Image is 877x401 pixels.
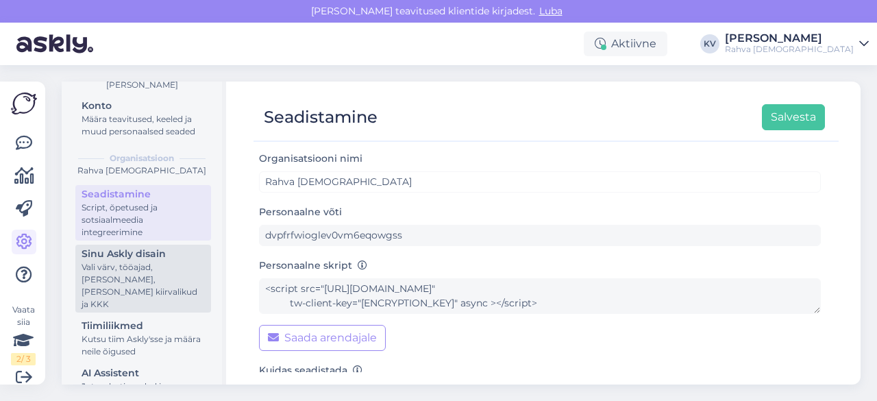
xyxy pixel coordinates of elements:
[82,187,205,202] div: Seadistamine
[762,104,825,130] button: Salvesta
[264,104,378,130] div: Seadistamine
[700,34,719,53] div: KV
[259,205,342,219] label: Personaalne võti
[82,261,205,311] div: Vali värv, tööajad, [PERSON_NAME], [PERSON_NAME] kiirvalikud ja KKK
[259,171,821,193] input: ABC Corporation
[725,33,854,44] div: [PERSON_NAME]
[259,151,368,166] label: Organisatsiooni nimi
[11,93,37,114] img: Askly Logo
[82,366,205,380] div: AI Assistent
[82,319,205,333] div: Tiimiliikmed
[82,99,205,113] div: Konto
[75,185,211,241] a: SeadistamineScript, õpetused ja sotsiaalmeedia integreerimine
[259,258,367,273] label: Personaalne skript
[82,247,205,261] div: Sinu Askly disain
[82,202,205,239] div: Script, õpetused ja sotsiaalmeedia integreerimine
[73,79,211,91] div: [PERSON_NAME]
[725,33,869,55] a: [PERSON_NAME]Rahva [DEMOGRAPHIC_DATA]
[725,44,854,55] div: Rahva [DEMOGRAPHIC_DATA]
[82,113,205,138] div: Määra teavitused, keeled ja muud personaalsed seaded
[82,333,205,358] div: Kutsu tiim Askly'sse ja määra neile õigused
[11,304,36,365] div: Vaata siia
[535,5,567,17] span: Luba
[110,152,174,165] b: Organisatsioon
[75,245,211,313] a: Sinu Askly disainVali värv, tööajad, [PERSON_NAME], [PERSON_NAME] kiirvalikud ja KKK
[259,363,362,378] label: Kuidas seadistada
[584,32,667,56] div: Aktiivne
[75,97,211,140] a: KontoMäära teavitused, keeled ja muud personaalsed seaded
[11,353,36,365] div: 2 / 3
[259,325,386,351] button: Saada arendajale
[75,317,211,360] a: TiimiliikmedKutsu tiim Askly'sse ja määra neile õigused
[259,278,821,314] textarea: <script src="[URL][DOMAIN_NAME]" tw-client-key="[ENCRYPTION_KEY]" async ></script>
[73,165,211,177] div: Rahva [DEMOGRAPHIC_DATA]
